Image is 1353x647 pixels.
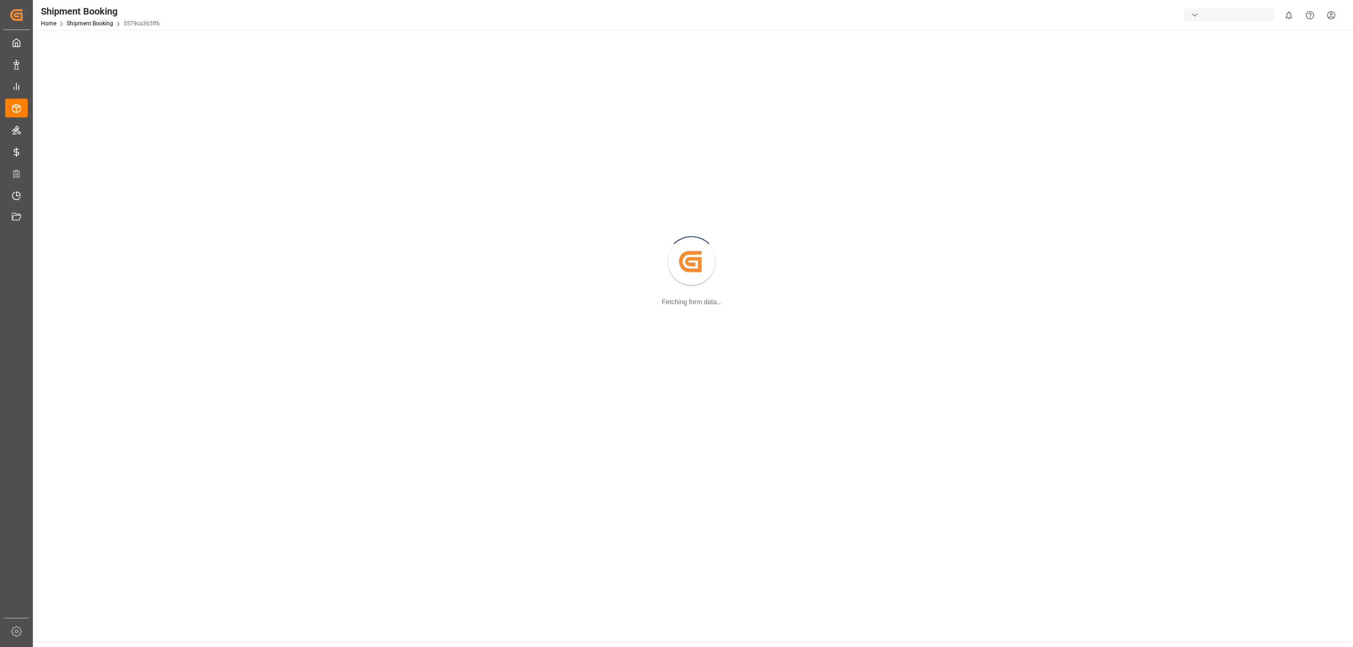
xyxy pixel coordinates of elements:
[67,20,113,27] a: Shipment Booking
[662,297,722,307] div: Fetching form data...
[41,4,160,18] div: Shipment Booking
[1278,5,1299,26] button: show 0 new notifications
[1299,5,1321,26] button: Help Center
[41,20,56,27] a: Home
